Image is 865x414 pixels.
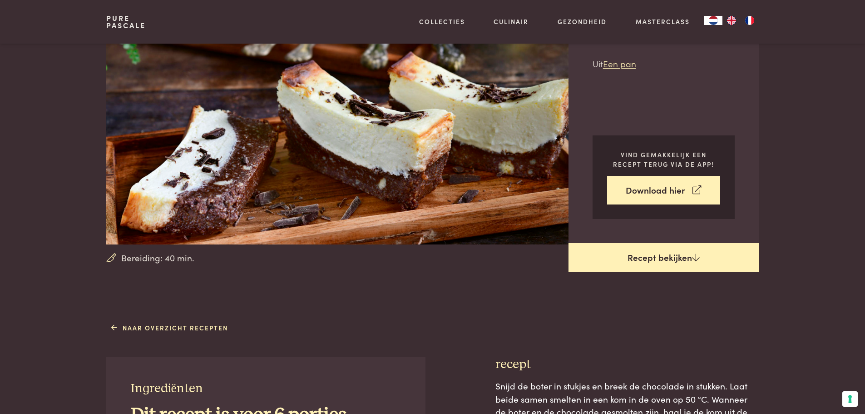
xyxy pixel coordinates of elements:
[131,382,203,395] span: Ingrediënten
[558,17,607,26] a: Gezondheid
[607,176,720,205] a: Download hier
[111,323,228,333] a: Naar overzicht recepten
[106,15,146,29] a: PurePascale
[495,357,759,373] h3: recept
[722,16,759,25] ul: Language list
[593,57,734,70] p: Uit
[842,391,858,407] button: Uw voorkeuren voor toestemming voor trackingtechnologieën
[722,16,741,25] a: EN
[704,16,722,25] a: NL
[603,57,636,70] a: Een pan
[607,150,720,169] p: Vind gemakkelijk een recept terug via de app!
[494,17,529,26] a: Culinair
[419,17,465,26] a: Collecties
[121,251,194,264] span: Bereiding: 40 min.
[636,17,690,26] a: Masterclass
[704,16,759,25] aside: Language selected: Nederlands
[568,243,759,272] a: Recept bekijken
[704,16,722,25] div: Language
[741,16,759,25] a: FR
